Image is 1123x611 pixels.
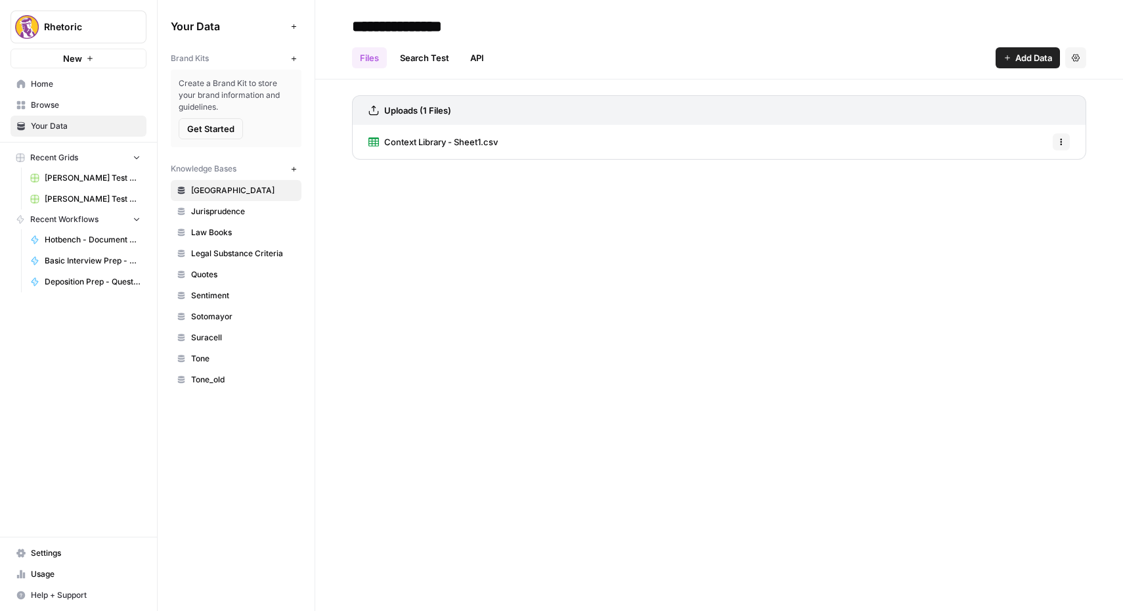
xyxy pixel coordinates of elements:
a: Legal Substance Criteria [171,243,301,264]
span: Settings [31,547,141,559]
span: Basic Interview Prep - Question Creator [45,255,141,267]
span: Usage [31,568,141,580]
button: Workspace: Rhetoric [11,11,146,43]
a: Suracell [171,327,301,348]
span: Knowledge Bases [171,163,236,175]
span: Legal Substance Criteria [191,248,296,260]
button: Recent Workflows [11,210,146,229]
a: Tone [171,348,301,369]
span: Add Data [1015,51,1052,64]
span: Jurisprudence [191,206,296,217]
span: [GEOGRAPHIC_DATA] [191,185,296,196]
a: Sentiment [171,285,301,306]
span: Quotes [191,269,296,281]
span: Suracell [191,332,296,344]
span: Tone [191,353,296,365]
a: Your Data [11,116,146,137]
span: Create a Brand Kit to store your brand information and guidelines. [179,78,294,113]
a: Search Test [392,47,457,68]
span: Context Library - Sheet1.csv [384,135,498,148]
span: Sotomayor [191,311,296,323]
span: Brand Kits [171,53,209,64]
a: Jurisprudence [171,201,301,222]
span: Recent Workflows [30,214,99,225]
a: Law Books [171,222,301,243]
span: [PERSON_NAME] Test Workflow - Copilot Example Grid [45,172,141,184]
a: [PERSON_NAME] Test Workflow - Copilot Example Grid [24,168,146,189]
a: Basic Interview Prep - Question Creator [24,250,146,271]
button: Add Data [996,47,1060,68]
span: Your Data [31,120,141,132]
button: New [11,49,146,68]
span: [PERSON_NAME] Test Workflow - SERP Overview Grid [45,193,141,205]
a: API [462,47,492,68]
a: Context Library - Sheet1.csv [368,125,498,159]
span: Law Books [191,227,296,238]
span: Browse [31,99,141,111]
span: Rhetoric [44,20,123,34]
img: Rhetoric Logo [15,15,39,39]
a: Quotes [171,264,301,285]
span: Recent Grids [30,152,78,164]
a: Uploads (1 Files) [368,96,451,125]
a: Deposition Prep - Question Creator [24,271,146,292]
span: Sentiment [191,290,296,302]
a: Files [352,47,387,68]
span: Get Started [187,122,234,135]
a: Tone_old [171,369,301,390]
span: Home [31,78,141,90]
a: [GEOGRAPHIC_DATA] [171,180,301,201]
button: Help + Support [11,585,146,606]
a: [PERSON_NAME] Test Workflow - SERP Overview Grid [24,189,146,210]
span: Hotbench - Document Verification [45,234,141,246]
a: Browse [11,95,146,116]
span: Help + Support [31,589,141,601]
a: Home [11,74,146,95]
span: Your Data [171,18,286,34]
span: New [63,52,82,65]
a: Usage [11,564,146,585]
button: Recent Grids [11,148,146,168]
button: Get Started [179,118,243,139]
span: Tone_old [191,374,296,386]
h3: Uploads (1 Files) [384,104,451,117]
a: Sotomayor [171,306,301,327]
a: Hotbench - Document Verification [24,229,146,250]
span: Deposition Prep - Question Creator [45,276,141,288]
a: Settings [11,543,146,564]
